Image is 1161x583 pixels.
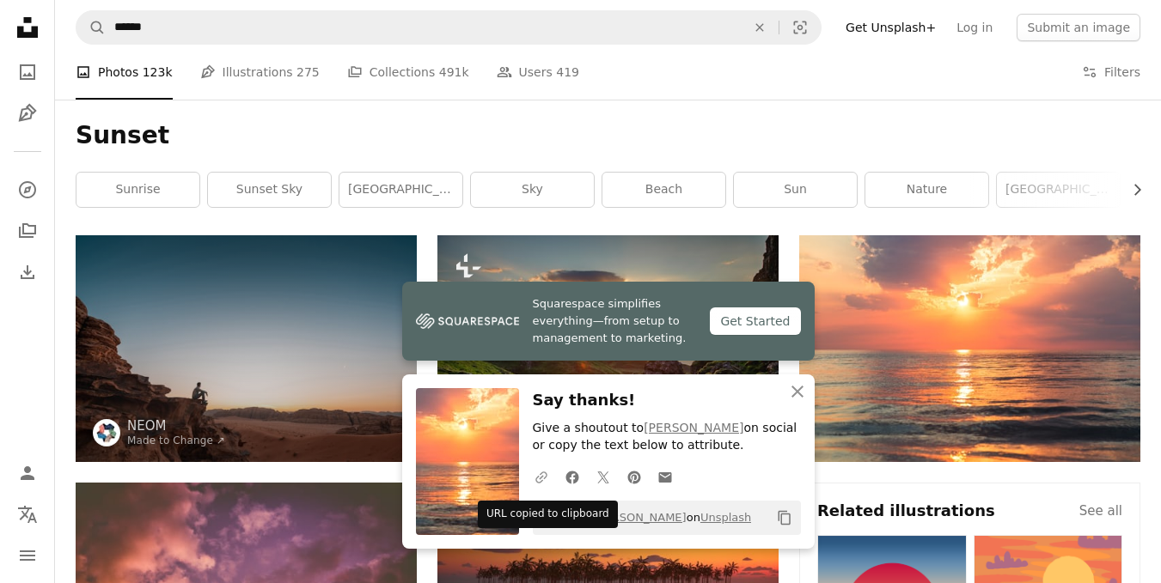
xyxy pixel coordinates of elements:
[1017,14,1140,41] button: Submit an image
[10,255,45,289] a: Download History
[10,96,45,131] a: Illustrations
[1079,501,1122,521] a: See all
[594,511,687,524] a: [PERSON_NAME]
[533,295,697,347] span: Squarespace simplifies everything—from setup to management to marketing.
[471,173,594,207] a: sky
[710,307,800,335] div: Get Started
[650,459,681,494] a: Share over email
[93,419,120,446] img: Go to NEOM's profile
[619,459,650,494] a: Share on Pinterest
[208,173,331,207] a: sunset sky
[76,173,199,207] a: sunrise
[817,501,995,521] h4: Related illustrations
[200,45,320,100] a: Illustrations 275
[76,120,1140,151] h1: Sunset
[10,214,45,248] a: Collections
[835,14,946,41] a: Get Unsplash+
[296,63,320,82] span: 275
[402,282,815,361] a: Squarespace simplifies everything—from setup to management to marketing.Get Started
[127,417,225,434] a: NEOM
[10,55,45,89] a: Photos
[734,173,857,207] a: sun
[437,235,779,462] img: a man standing on top of a lush green hillside
[533,420,801,454] p: Give a shoutout to on social or copy the text below to attribute.
[741,11,779,44] button: Clear
[588,459,619,494] a: Share on Twitter
[997,173,1120,207] a: [GEOGRAPHIC_DATA]
[76,11,106,44] button: Search Unsplash
[557,459,588,494] a: Share on Facebook
[347,45,469,100] a: Collections 491k
[779,11,821,44] button: Visual search
[946,14,1003,41] a: Log in
[1082,45,1140,100] button: Filters
[1121,173,1140,207] button: scroll list to the right
[770,503,799,532] button: Copy to clipboard
[76,341,417,356] a: a man sitting on a rock in the desert
[10,10,45,48] a: Home — Unsplash
[497,45,579,100] a: Users 419
[10,538,45,573] button: Menu
[416,308,519,334] img: file-1747939142011-51e5cc87e3c9
[439,63,469,82] span: 491k
[10,497,45,531] button: Language
[799,341,1140,356] a: sea under white clouds at golden hour
[602,173,725,207] a: beach
[10,173,45,207] a: Explore
[556,63,579,82] span: 419
[865,173,988,207] a: nature
[700,511,751,524] a: Unsplash
[76,235,417,462] img: a man sitting on a rock in the desert
[799,235,1140,462] img: sea under white clouds at golden hour
[339,173,462,207] a: [GEOGRAPHIC_DATA]
[644,421,743,434] a: [PERSON_NAME]
[533,388,801,413] h3: Say thanks!
[76,10,822,45] form: Find visuals sitewide
[478,501,618,528] div: URL copied to clipboard
[10,456,45,490] a: Log in / Sign up
[127,434,225,446] a: Made to Change ↗
[536,504,752,531] span: Photo by on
